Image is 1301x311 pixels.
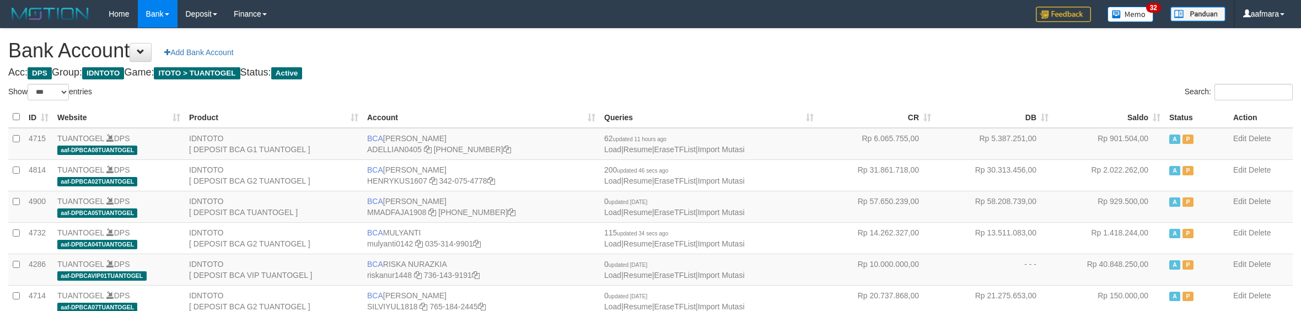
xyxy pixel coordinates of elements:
span: aaf-DPBCA05TUANTOGEL [57,208,137,218]
span: | | | [604,291,745,311]
span: Active [1169,135,1180,144]
a: Delete [1249,165,1271,174]
a: Edit [1233,134,1246,143]
td: Rp 5.387.251,00 [936,128,1053,160]
td: DPS [53,128,185,160]
th: Status [1165,106,1229,128]
td: Rp 57.650.239,00 [818,191,936,222]
td: Rp 6.065.755,00 [818,128,936,160]
span: | | | [604,260,745,280]
label: Search: [1185,84,1293,100]
a: Copy 7361439191 to clipboard [472,271,480,280]
a: EraseTFList [654,271,696,280]
a: Copy 3420754778 to clipboard [487,176,495,185]
a: Resume [623,271,652,280]
span: Paused [1182,166,1194,175]
a: Import Mutasi [698,239,745,248]
span: 200 [604,165,668,174]
a: Load [604,302,621,311]
span: aaf-DPBCAVIP01TUANTOGEL [57,271,147,281]
td: 4900 [24,191,53,222]
span: Active [1169,197,1180,207]
a: Delete [1249,291,1271,300]
span: IDNTOTO [82,67,124,79]
th: CR: activate to sort column ascending [818,106,936,128]
td: [PERSON_NAME] [PHONE_NUMBER] [363,128,600,160]
a: Edit [1233,291,1246,300]
td: Rp 10.000.000,00 [818,254,936,285]
a: Copy 7651842445 to clipboard [478,302,486,311]
span: 32 [1146,3,1161,13]
input: Search: [1214,84,1293,100]
a: TUANTOGEL [57,291,104,300]
a: Delete [1249,197,1271,206]
span: 115 [604,228,668,237]
span: Active [271,67,303,79]
a: Load [604,176,621,185]
a: Import Mutasi [698,302,745,311]
span: Paused [1182,260,1194,270]
span: DPS [28,67,52,79]
span: Active [1169,292,1180,301]
a: EraseTFList [654,239,696,248]
a: Resume [623,239,652,248]
span: Active [1169,166,1180,175]
a: Edit [1233,260,1246,269]
a: Edit [1233,197,1246,206]
a: Copy 4062282031 to clipboard [508,208,515,217]
td: [PERSON_NAME] 342-075-4778 [363,159,600,191]
a: Import Mutasi [698,176,745,185]
th: Queries: activate to sort column ascending [600,106,818,128]
span: | | | [604,197,745,217]
td: Rp 58.208.739,00 [936,191,1053,222]
span: | | | [604,134,745,154]
a: riskanur1448 [367,271,412,280]
a: ADELLIAN0405 [367,145,422,154]
span: 0 [604,197,647,206]
a: Delete [1249,260,1271,269]
a: EraseTFList [654,302,696,311]
a: Copy 0353149901 to clipboard [473,239,481,248]
a: Load [604,145,621,154]
a: Copy mulyanti0142 to clipboard [415,239,423,248]
label: Show entries [8,84,92,100]
a: Resume [623,302,652,311]
a: Import Mutasi [698,208,745,217]
td: Rp 30.313.456,00 [936,159,1053,191]
td: RISKA NURAZKIA 736-143-9191 [363,254,600,285]
td: DPS [53,254,185,285]
a: EraseTFList [654,145,696,154]
span: 62 [604,134,666,143]
td: Rp 13.511.083,00 [936,222,1053,254]
td: IDNTOTO [ DEPOSIT BCA G2 TUANTOGEL ] [185,222,363,254]
a: Edit [1233,165,1246,174]
span: Paused [1182,135,1194,144]
td: Rp 2.022.262,00 [1053,159,1165,191]
td: IDNTOTO [ DEPOSIT BCA G2 TUANTOGEL ] [185,159,363,191]
span: updated [DATE] [609,199,647,205]
a: Import Mutasi [698,145,745,154]
span: Paused [1182,197,1194,207]
span: aaf-DPBCA08TUANTOGEL [57,146,137,155]
th: Account: activate to sort column ascending [363,106,600,128]
td: IDNTOTO [ DEPOSIT BCA VIP TUANTOGEL ] [185,254,363,285]
td: 4732 [24,222,53,254]
span: BCA [367,165,383,174]
a: Load [604,208,621,217]
span: ITOTO > TUANTOGEL [154,67,240,79]
td: Rp 929.500,00 [1053,191,1165,222]
span: updated 11 hours ago [613,136,666,142]
span: BCA [367,291,383,300]
a: Copy MMADFAJA1908 to clipboard [428,208,436,217]
a: TUANTOGEL [57,165,104,174]
a: Delete [1249,228,1271,237]
td: Rp 14.262.327,00 [818,222,936,254]
a: HENRYKUS1607 [367,176,427,185]
a: Resume [623,145,652,154]
td: DPS [53,159,185,191]
span: Paused [1182,229,1194,238]
a: TUANTOGEL [57,228,104,237]
a: Copy SILVIYUL1818 to clipboard [420,302,427,311]
span: Active [1169,229,1180,238]
h1: Bank Account [8,40,1293,62]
